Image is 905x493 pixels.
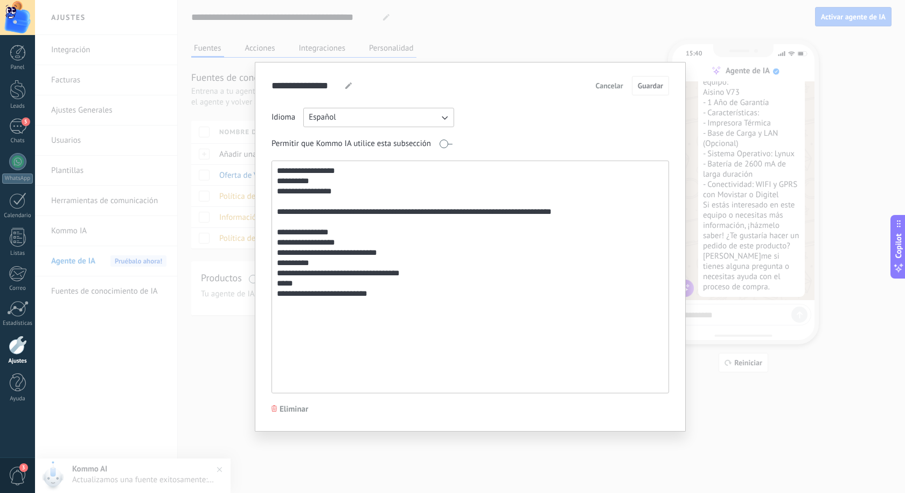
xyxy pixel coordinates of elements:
div: Leads [2,103,33,110]
div: Listas [2,250,33,257]
button: Guardar [632,76,669,95]
span: Guardar [638,82,663,89]
span: Copilot [893,233,904,258]
button: Cancelar [591,78,628,94]
span: 5 [22,117,30,126]
div: Ayuda [2,395,33,402]
div: Correo [2,285,33,292]
button: Español [303,108,454,127]
span: Español [309,112,336,123]
span: Permitir que Kommo IA utilice esta subsección [271,138,431,149]
div: Chats [2,137,33,144]
span: 3 [19,463,28,472]
div: Ajustes [2,358,33,365]
div: Panel [2,64,33,71]
div: Estadísticas [2,320,33,327]
div: WhatsApp [2,173,33,184]
span: Idioma [271,112,295,123]
div: Calendario [2,212,33,219]
span: Cancelar [596,82,623,89]
span: Eliminar [280,404,308,415]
